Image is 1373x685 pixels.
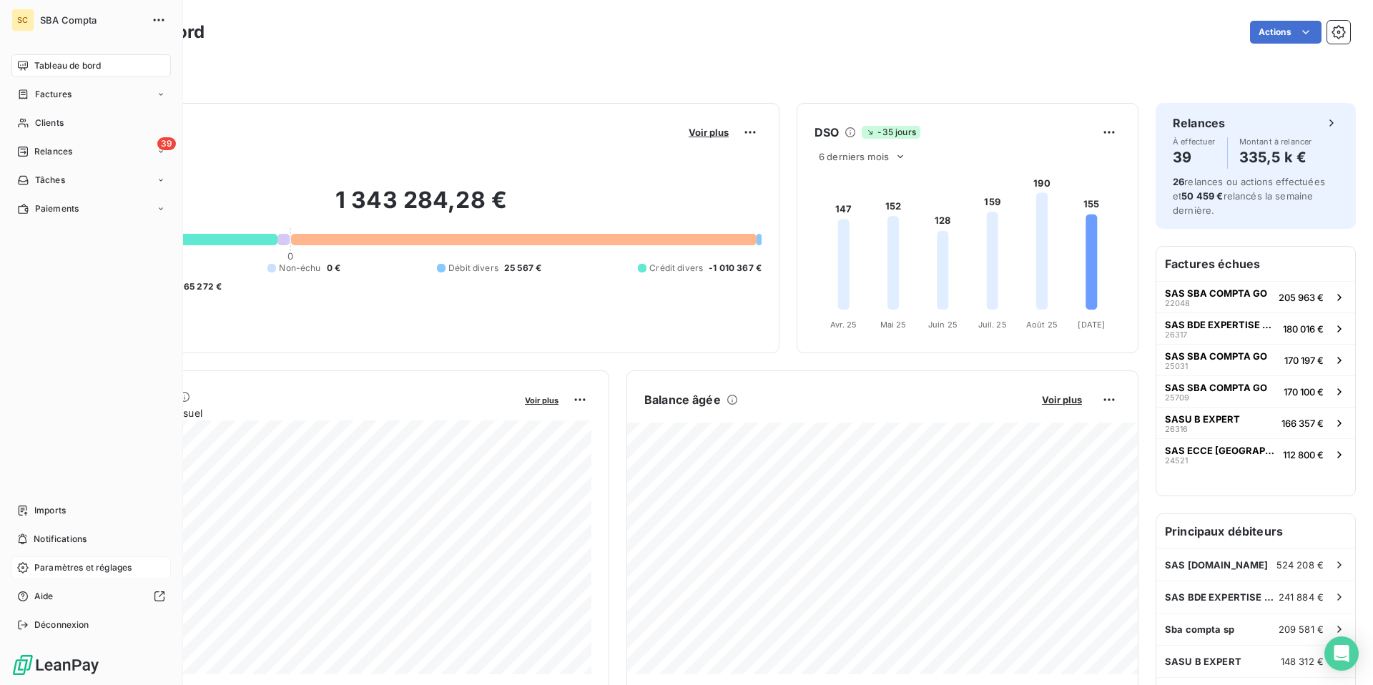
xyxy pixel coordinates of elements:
[1165,350,1267,362] span: SAS SBA COMPTA GO
[1165,287,1267,299] span: SAS SBA COMPTA GO
[1173,114,1225,132] h6: Relances
[34,145,72,158] span: Relances
[1156,344,1355,375] button: SAS SBA COMPTA GO25031170 197 €
[1283,449,1324,460] span: 112 800 €
[1279,292,1324,303] span: 205 963 €
[1239,137,1312,146] span: Montant à relancer
[1165,591,1279,603] span: SAS BDE EXPERTISE CONSEILS
[1156,438,1355,470] button: SAS ECCE [GEOGRAPHIC_DATA]24521112 800 €
[1156,514,1355,548] h6: Principaux débiteurs
[35,174,65,187] span: Tâches
[1038,393,1086,406] button: Voir plus
[11,585,171,608] a: Aide
[327,262,340,275] span: 0 €
[1181,190,1223,202] span: 50 459 €
[1165,559,1269,571] span: SAS [DOMAIN_NAME]
[815,124,839,141] h6: DSO
[34,533,87,546] span: Notifications
[684,126,733,139] button: Voir plus
[1165,425,1188,433] span: 26316
[978,320,1007,330] tspan: Juil. 25
[862,126,920,139] span: -35 jours
[448,262,498,275] span: Débit divers
[35,88,72,101] span: Factures
[179,280,222,293] span: -65 272 €
[644,391,721,408] h6: Balance âgée
[649,262,703,275] span: Crédit divers
[1239,146,1312,169] h4: 335,5 k €
[1281,418,1324,429] span: 166 357 €
[1156,281,1355,312] button: SAS SBA COMPTA GO22048205 963 €
[1173,137,1216,146] span: À effectuer
[1156,407,1355,438] button: SASU B EXPERT26316166 357 €
[11,9,34,31] div: SC
[689,127,729,138] span: Voir plus
[34,619,89,631] span: Déconnexion
[40,14,143,26] span: SBA Compta
[1165,456,1188,465] span: 24521
[1173,176,1325,216] span: relances ou actions effectuées et relancés la semaine dernière.
[928,320,958,330] tspan: Juin 25
[81,186,762,229] h2: 1 343 284,28 €
[279,262,320,275] span: Non-échu
[521,393,563,406] button: Voir plus
[1279,624,1324,635] span: 209 581 €
[157,137,176,150] span: 39
[1165,413,1240,425] span: SASU B EXPERT
[34,59,101,72] span: Tableau de bord
[1173,176,1184,187] span: 26
[1324,636,1359,671] div: Open Intercom Messenger
[11,654,100,676] img: Logo LeanPay
[1165,393,1189,402] span: 25709
[1283,323,1324,335] span: 180 016 €
[880,320,907,330] tspan: Mai 25
[1156,312,1355,344] button: SAS BDE EXPERTISE CONSEILS26317180 016 €
[1173,146,1216,169] h4: 39
[709,262,762,275] span: -1 010 367 €
[1165,382,1267,393] span: SAS SBA COMPTA GO
[1165,624,1234,635] span: Sba compta sp
[81,405,515,420] span: Chiffre d'affaires mensuel
[1276,559,1324,571] span: 524 208 €
[1078,320,1105,330] tspan: [DATE]
[1156,375,1355,407] button: SAS SBA COMPTA GO25709170 100 €
[1042,394,1082,405] span: Voir plus
[1279,591,1324,603] span: 241 884 €
[287,250,293,262] span: 0
[1284,355,1324,366] span: 170 197 €
[1250,21,1322,44] button: Actions
[34,504,66,517] span: Imports
[504,262,541,275] span: 25 567 €
[1165,319,1277,330] span: SAS BDE EXPERTISE CONSEILS
[34,590,54,603] span: Aide
[830,320,857,330] tspan: Avr. 25
[1165,362,1188,370] span: 25031
[1165,656,1241,667] span: SASU B EXPERT
[1165,299,1190,307] span: 22048
[1165,330,1187,339] span: 26317
[1165,445,1277,456] span: SAS ECCE [GEOGRAPHIC_DATA]
[34,561,132,574] span: Paramètres et réglages
[1281,656,1324,667] span: 148 312 €
[525,395,558,405] span: Voir plus
[819,151,889,162] span: 6 derniers mois
[35,202,79,215] span: Paiements
[1284,386,1324,398] span: 170 100 €
[1026,320,1058,330] tspan: Août 25
[1156,247,1355,281] h6: Factures échues
[35,117,64,129] span: Clients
